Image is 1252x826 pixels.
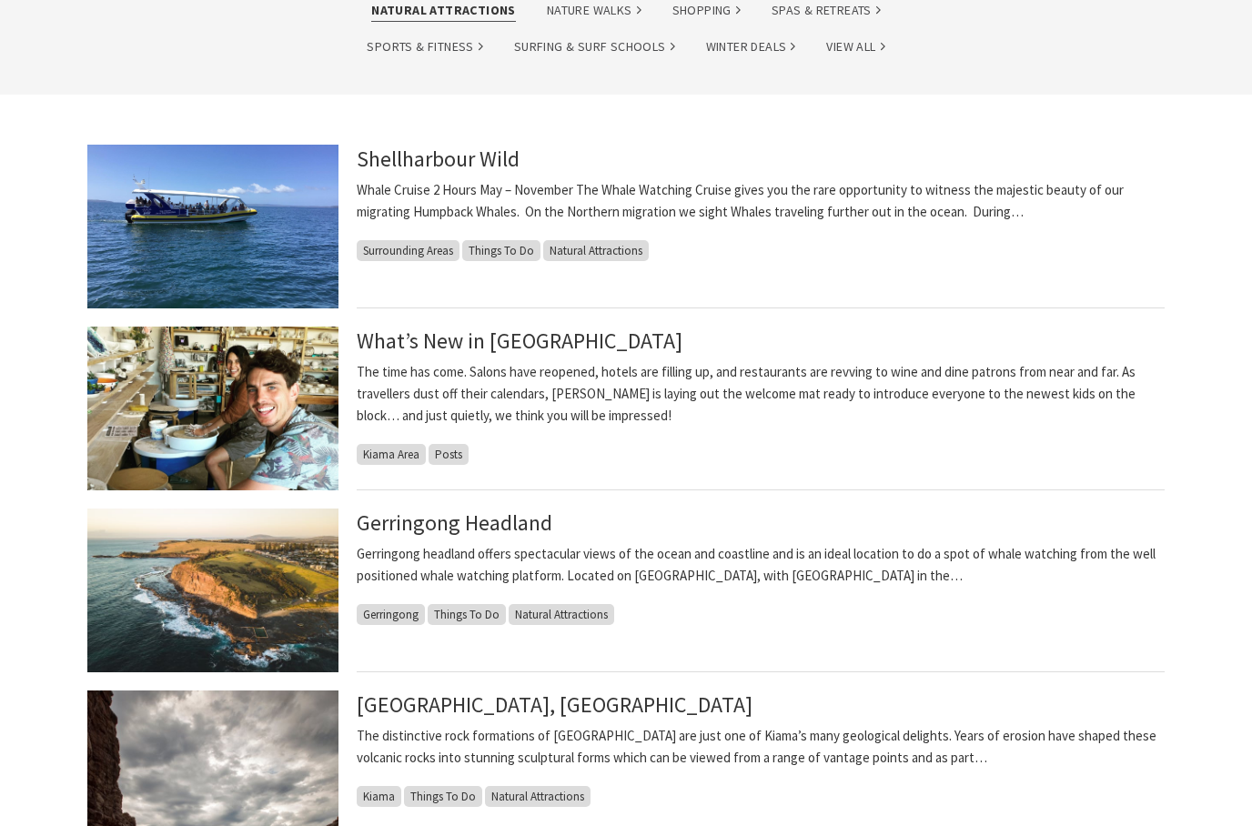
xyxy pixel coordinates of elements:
span: Natural Attractions [543,240,649,261]
span: Things To Do [428,604,506,625]
a: Winter Deals [706,36,796,57]
a: Surfing & Surf Schools [514,36,675,57]
span: Kiama [357,786,401,807]
span: Posts [429,444,469,465]
a: Sports & Fitness [367,36,482,57]
span: Natural Attractions [485,786,591,807]
p: Gerringong headland offers spectacular views of the ocean and coastline and is an ideal location ... [357,543,1165,587]
a: [GEOGRAPHIC_DATA], [GEOGRAPHIC_DATA] [357,690,752,719]
a: What’s New in [GEOGRAPHIC_DATA] [357,327,682,355]
span: Things To Do [404,786,482,807]
span: Natural Attractions [509,604,614,625]
span: Surrounding Areas [357,240,459,261]
a: Shellharbour Wild [357,145,520,173]
p: Whale Cruise 2 Hours May – November The Whale Watching Cruise gives you the rare opportunity to w... [357,179,1165,223]
a: Gerringong Headland [357,509,552,537]
p: The distinctive rock formations of [GEOGRAPHIC_DATA] are just one of Kiama’s many geological deli... [357,725,1165,769]
span: Things To Do [462,240,540,261]
span: Gerringong [357,604,425,625]
span: Kiama Area [357,444,426,465]
p: The time has come. Salons have reopened, hotels are filling up, and restaurants are revving to wi... [357,361,1165,427]
a: View All [826,36,884,57]
img: Gerringong Headland [87,509,338,672]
